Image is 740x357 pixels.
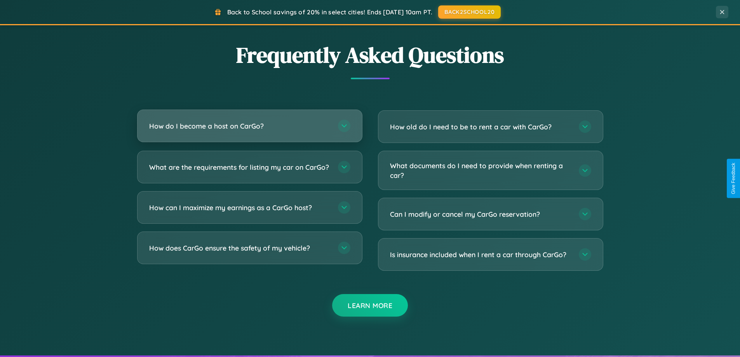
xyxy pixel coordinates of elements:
[137,40,603,70] h2: Frequently Asked Questions
[149,203,330,212] h3: How can I maximize my earnings as a CarGo host?
[390,209,571,219] h3: Can I modify or cancel my CarGo reservation?
[149,121,330,131] h3: How do I become a host on CarGo?
[332,294,408,317] button: Learn More
[438,5,501,19] button: BACK2SCHOOL20
[731,163,736,194] div: Give Feedback
[390,161,571,180] h3: What documents do I need to provide when renting a car?
[390,122,571,132] h3: How old do I need to be to rent a car with CarGo?
[149,243,330,253] h3: How does CarGo ensure the safety of my vehicle?
[390,250,571,259] h3: Is insurance included when I rent a car through CarGo?
[149,162,330,172] h3: What are the requirements for listing my car on CarGo?
[227,8,432,16] span: Back to School savings of 20% in select cities! Ends [DATE] 10am PT.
